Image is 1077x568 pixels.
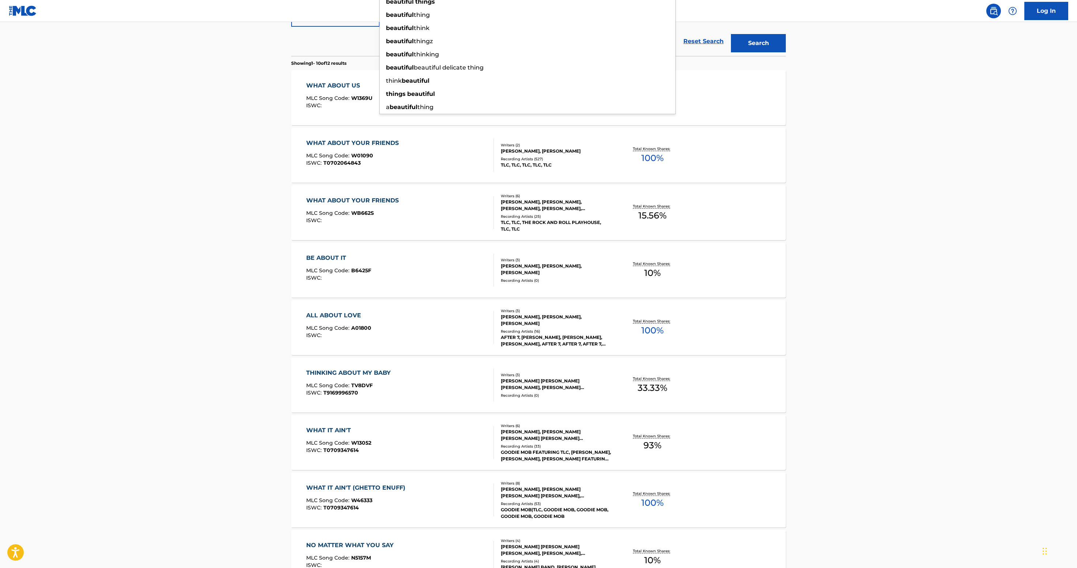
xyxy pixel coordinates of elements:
[414,25,429,31] span: think
[306,440,351,446] span: MLC Song Code :
[501,214,611,219] div: Recording Artists ( 25 )
[501,156,611,162] div: Recording Artists ( 527 )
[306,497,351,504] span: MLC Song Code :
[306,332,323,339] span: ISWC :
[501,486,611,499] div: [PERSON_NAME], [PERSON_NAME] [PERSON_NAME] [PERSON_NAME], [PERSON_NAME], [PERSON_NAME], [PERSON_N...
[501,314,611,327] div: [PERSON_NAME], [PERSON_NAME], [PERSON_NAME]
[501,148,611,154] div: [PERSON_NAME], [PERSON_NAME]
[291,70,786,125] a: WHAT ABOUT USMLC Song Code:W1369UISWC:Writers (3)[PERSON_NAME], [PERSON_NAME], [PERSON_NAME]Recor...
[1008,7,1017,15] img: help
[644,554,661,567] span: 10 %
[501,308,611,314] div: Writers ( 3 )
[414,64,484,71] span: beautiful delicate thing
[351,497,372,504] span: W46333
[501,162,611,168] div: TLC, TLC, TLC, TLC, TLC
[306,254,371,262] div: BE ABOUT IT
[351,554,371,561] span: N5157M
[306,447,323,453] span: ISWC :
[414,11,430,18] span: thing
[501,278,611,283] div: Recording Artists ( 0 )
[501,142,611,148] div: Writers ( 2 )
[633,318,672,324] p: Total Known Shares:
[291,60,346,67] p: Showing 1 - 10 of 12 results
[1005,4,1020,18] div: Help
[633,203,672,209] p: Total Known Shares:
[386,51,414,58] strong: beautiful
[633,491,672,496] p: Total Known Shares:
[291,472,786,527] a: WHAT IT AIN'T (GHETTO ENUFF)MLC Song Code:W46333ISWC:T0709347614Writers (8)[PERSON_NAME], [PERSON...
[414,38,433,45] span: thingz
[306,504,323,511] span: ISWC :
[501,501,611,507] div: Recording Artists ( 53 )
[386,25,414,31] strong: beautiful
[501,423,611,429] div: Writers ( 6 )
[386,90,406,97] strong: things
[351,95,372,101] span: W1369U
[501,481,611,486] div: Writers ( 8 )
[306,325,351,331] span: MLC Song Code :
[501,219,611,232] div: TLC, TLC, THE ROCK AND ROLL PLAYHOUSE, TLC, TLC
[306,483,409,492] div: WHAT IT AIN'T (GHETTO ENUFF)
[633,548,672,554] p: Total Known Shares:
[501,429,611,442] div: [PERSON_NAME], [PERSON_NAME] [PERSON_NAME] [PERSON_NAME] [PERSON_NAME], [PERSON_NAME] [PERSON_NAM...
[306,217,323,224] span: ISWC :
[306,160,323,166] span: ISWC :
[306,541,397,550] div: NO MATTER WHAT YOU SAY
[323,447,359,453] span: T0709347614
[501,257,611,263] div: Writers ( 3 )
[9,5,37,16] img: MLC Logo
[501,329,611,334] div: Recording Artists ( 16 )
[501,378,611,391] div: [PERSON_NAME] [PERSON_NAME] [PERSON_NAME], [PERSON_NAME] [PERSON_NAME]
[323,160,361,166] span: T0702064843
[306,389,323,396] span: ISWC :
[306,102,323,109] span: ISWC :
[501,449,611,462] div: GOODIE MOB FEATURING TLC, [PERSON_NAME], [PERSON_NAME], [PERSON_NAME] FEATURING TLC, [PERSON_NAME...
[306,274,323,281] span: ISWC :
[501,263,611,276] div: [PERSON_NAME], [PERSON_NAME], [PERSON_NAME]
[633,146,672,152] p: Total Known Shares:
[501,393,611,398] div: Recording Artists ( 0 )
[501,193,611,199] div: Writers ( 6 )
[291,415,786,470] a: WHAT IT AIN'TMLC Song Code:W13052ISWC:T0709347614Writers (6)[PERSON_NAME], [PERSON_NAME] [PERSON_...
[291,185,786,240] a: WHAT ABOUT YOUR FRIENDSMLC Song Code:WB662SISWC:Writers (6)[PERSON_NAME], [PERSON_NAME], [PERSON_...
[306,95,351,101] span: MLC Song Code :
[407,90,435,97] strong: beautiful
[644,266,661,280] span: 10 %
[680,33,727,49] a: Reset Search
[306,382,351,389] span: MLC Song Code :
[306,554,351,561] span: MLC Song Code :
[306,267,351,274] span: MLC Song Code :
[501,507,611,520] div: GOODIE MOB|TLC, GOODIE MOB, GOODIE MOB, GOODIE MOB, GOODIE MOB
[306,426,371,435] div: WHAT IT AIN'T
[643,439,661,452] span: 93 %
[633,261,672,266] p: Total Known Shares:
[351,440,371,446] span: W13052
[641,152,664,165] span: 100 %
[291,300,786,355] a: ALL ABOUT LOVEMLC Song Code:A01800ISWC:Writers (3)[PERSON_NAME], [PERSON_NAME], [PERSON_NAME]Reco...
[351,210,374,216] span: WB662S
[386,77,402,84] span: think
[323,504,359,511] span: T0709347614
[501,199,611,212] div: [PERSON_NAME], [PERSON_NAME], [PERSON_NAME], [PERSON_NAME], [PERSON_NAME], [PERSON_NAME] "[PERSON...
[351,267,371,274] span: B6425F
[501,334,611,347] div: AFTER 7, [PERSON_NAME], [PERSON_NAME], [PERSON_NAME], AFTER 7, AFTER 7, AFTER 7, AFTER 7
[323,389,358,396] span: T9169996570
[351,152,373,159] span: W01090
[402,77,429,84] strong: beautiful
[306,139,402,147] div: WHAT ABOUT YOUR FRIENDS
[351,382,373,389] span: TV8DVF
[641,496,664,509] span: 100 %
[986,4,1001,18] a: Public Search
[386,104,390,111] span: a
[414,51,439,58] span: thinking
[306,210,351,216] span: MLC Song Code :
[638,381,667,395] span: 33.33 %
[291,358,786,412] a: THINKING ABOUT MY BABYMLC Song Code:TV8DVFISWC:T9169996570Writers (3)[PERSON_NAME] [PERSON_NAME] ...
[501,543,611,557] div: [PERSON_NAME] [PERSON_NAME] [PERSON_NAME], [PERSON_NAME], [PERSON_NAME]
[633,376,672,381] p: Total Known Shares:
[306,196,402,205] div: WHAT ABOUT YOUR FRIENDS
[731,34,786,52] button: Search
[641,324,664,337] span: 100 %
[501,372,611,378] div: Writers ( 3 )
[989,7,998,15] img: search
